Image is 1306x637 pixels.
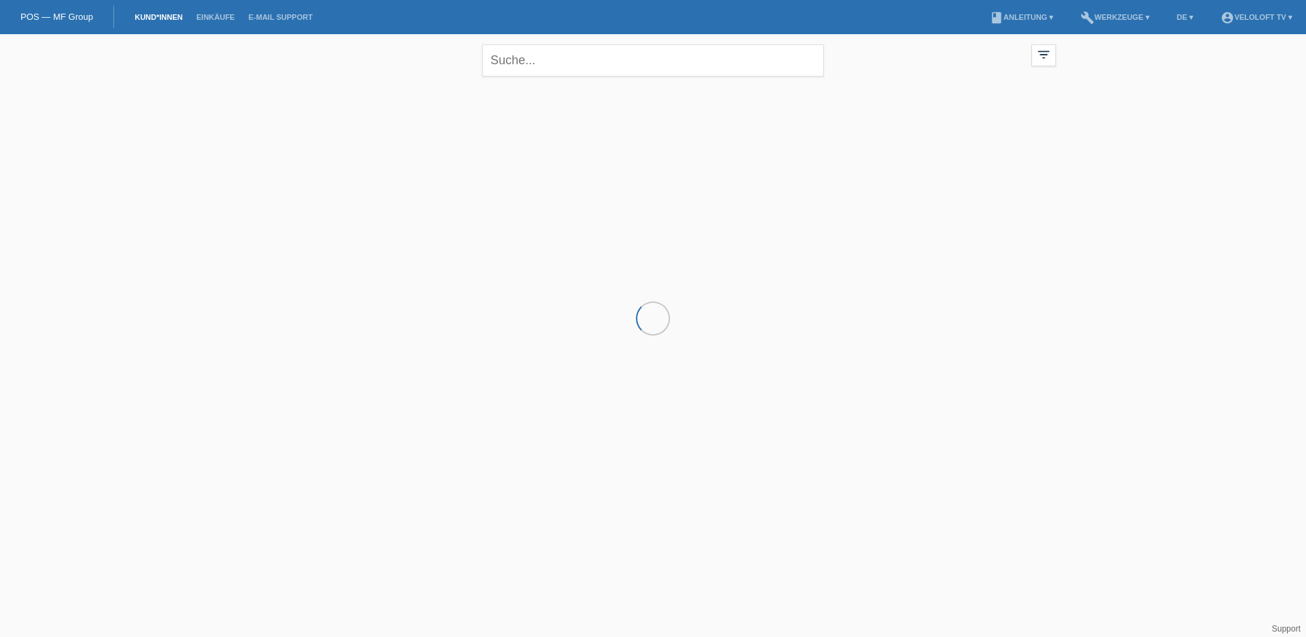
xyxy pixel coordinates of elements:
i: build [1081,11,1094,25]
a: Kund*innen [128,13,189,21]
a: Einkäufe [189,13,241,21]
a: account_circleVeloLoft TV ▾ [1214,13,1299,21]
a: DE ▾ [1170,13,1200,21]
a: POS — MF Group [20,12,93,22]
input: Suche... [482,44,824,77]
a: E-Mail Support [242,13,320,21]
i: account_circle [1221,11,1234,25]
i: filter_list [1036,47,1051,62]
i: book [990,11,1003,25]
a: Support [1272,624,1301,634]
a: buildWerkzeuge ▾ [1074,13,1156,21]
a: bookAnleitung ▾ [983,13,1060,21]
